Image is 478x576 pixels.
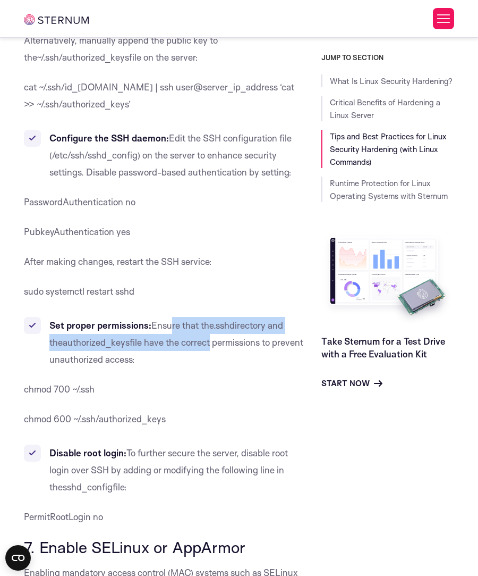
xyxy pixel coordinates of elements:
[330,97,440,120] a: Critical Benefits of Hardening a Linux Server
[5,545,31,571] button: Open CMP widget
[330,76,453,86] a: What Is Linux Security Hardening?
[113,481,127,492] span: file:
[24,413,166,424] span: chmod 600 ~/.ssh/authorized_keys
[214,320,229,331] span: .ssh
[129,52,198,63] span: file on the server:
[433,8,454,29] button: Toggle Menu
[321,53,454,62] h3: JUMP TO SECTION
[321,336,445,360] a: Take Sternum for a Test Drive with a Free Evaluation Kit
[24,196,135,207] span: PasswordAuthentication no
[24,226,130,237] span: PubkeyAuthentication yes
[37,52,129,63] span: ~/.ssh/authorized_keys
[49,320,283,348] span: directory and the
[321,232,454,327] img: Take Sternum for a Test Drive with a Free Evaluation Kit
[24,81,294,110] span: cat ~/.ssh/id_[DOMAIN_NAME] | ssh user@server_ip_address ‘cat >> ~/.ssh/authorized_keys’
[49,337,303,365] span: file have the correct permissions to prevent unauthorized access:
[24,286,134,297] span: sudo systemctl restart sshd
[49,149,52,161] span: (
[24,537,245,557] span: 7. Enable SELinux or AppArmor
[49,447,288,492] span: To further secure the server, disable root login over SSH by adding or modifying the following li...
[24,383,95,395] span: chmod 700 ~/.ssh
[321,377,382,390] a: Start Now
[49,447,126,458] b: Disable root login:
[24,35,218,63] span: Alternatively, manually append the public key to the
[330,131,447,167] a: Tips and Best Practices for Linux Security Hardening (with Linux Commands)
[52,149,138,161] span: /etc/ssh/sshd_config
[169,132,292,144] span: Edit the SSH configuration file
[63,481,113,492] span: sshd_config
[49,149,292,178] span: ) on the server to enhance security settings. Disable password-based authentication by setting:
[63,337,130,348] span: authorized_keys
[24,14,89,25] img: sternum iot
[49,320,151,331] b: Set proper permissions:
[24,256,212,267] span: After making changes, restart the SSH service:
[151,320,214,331] span: Ensure that the
[49,132,169,144] b: Configure the SSH daemon:
[330,178,448,201] a: Runtime Protection for Linux Operating Systems with Sternum
[24,511,103,522] span: PermitRootLogin no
